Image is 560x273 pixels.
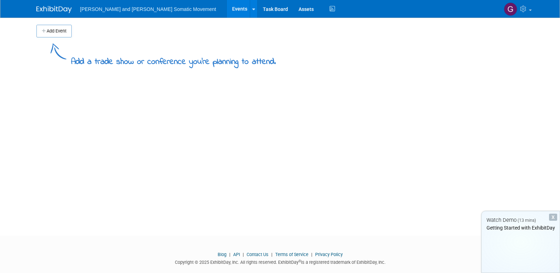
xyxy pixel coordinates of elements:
img: Grace Aguilar [504,2,517,16]
a: Blog [218,252,226,257]
a: Terms of Service [275,252,308,257]
span: | [228,252,232,257]
span: [PERSON_NAME] and [PERSON_NAME] Somatic Movement [80,6,216,12]
span: | [270,252,274,257]
button: Add Event [36,25,72,37]
div: Add a trade show or conference you're planning to attend. [71,51,276,68]
a: Privacy Policy [315,252,343,257]
sup: ® [299,259,301,263]
div: Watch Demo [482,216,560,224]
div: Getting Started with ExhibitDay [482,224,560,231]
span: | [310,252,314,257]
div: Dismiss [549,214,557,221]
span: | [241,252,246,257]
span: (13 mins) [518,218,536,223]
a: Contact Us [247,252,269,257]
a: API [233,252,240,257]
img: ExhibitDay [36,6,72,13]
